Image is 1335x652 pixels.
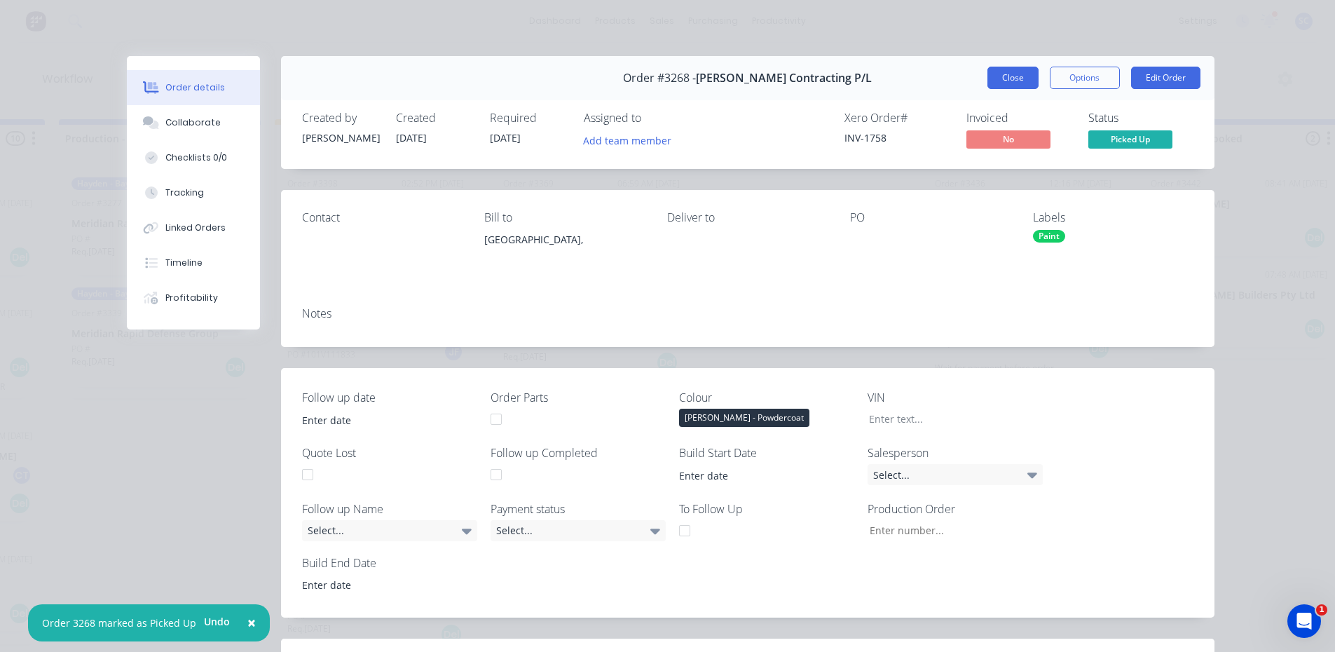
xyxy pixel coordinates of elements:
[165,292,218,304] div: Profitability
[165,222,226,234] div: Linked Orders
[396,111,473,125] div: Created
[302,444,477,461] label: Quote Lost
[1287,604,1321,638] iframe: Intercom live chat
[127,245,260,280] button: Timeline
[491,444,666,461] label: Follow up Completed
[490,111,567,125] div: Required
[302,501,477,517] label: Follow up Name
[165,81,225,94] div: Order details
[669,465,844,486] input: Enter date
[1088,130,1172,148] span: Picked Up
[966,130,1050,148] span: No
[42,616,196,630] div: Order 3268 marked as Picked Up
[679,389,854,406] label: Colour
[1088,111,1193,125] div: Status
[584,130,679,149] button: Add team member
[491,389,666,406] label: Order Parts
[1033,211,1193,224] div: Labels
[302,520,477,541] div: Select...
[850,211,1011,224] div: PO
[491,501,666,517] label: Payment status
[490,131,521,144] span: [DATE]
[858,520,1043,541] input: Enter number...
[127,140,260,175] button: Checklists 0/0
[1131,67,1200,89] button: Edit Order
[1088,130,1172,151] button: Picked Up
[292,575,467,596] input: Enter date
[247,613,256,632] span: ×
[679,444,854,461] label: Build Start Date
[165,186,204,199] div: Tracking
[127,70,260,105] button: Order details
[868,501,1043,517] label: Production Order
[302,130,379,145] div: [PERSON_NAME]
[1316,604,1327,616] span: 1
[165,257,203,269] div: Timeline
[302,307,1193,320] div: Notes
[584,111,724,125] div: Assigned to
[623,72,696,85] span: Order #3268 -
[127,210,260,245] button: Linked Orders
[302,555,477,571] label: Build End Date
[127,280,260,315] button: Profitability
[491,520,666,541] div: Select...
[396,131,427,144] span: [DATE]
[844,111,950,125] div: Xero Order #
[165,116,221,129] div: Collaborate
[302,211,463,224] div: Contact
[987,67,1039,89] button: Close
[165,151,227,164] div: Checklists 0/0
[966,111,1072,125] div: Invoiced
[196,611,238,632] button: Undo
[233,606,270,640] button: Close
[696,72,872,85] span: [PERSON_NAME] Contracting P/L
[302,111,379,125] div: Created by
[844,130,950,145] div: INV-1758
[302,389,477,406] label: Follow up date
[868,389,1043,406] label: VIN
[127,105,260,140] button: Collaborate
[127,175,260,210] button: Tracking
[667,211,828,224] div: Deliver to
[292,409,467,430] input: Enter date
[868,464,1043,485] div: Select...
[575,130,678,149] button: Add team member
[484,230,645,250] div: [GEOGRAPHIC_DATA],
[1033,230,1065,243] div: Paint
[679,501,854,517] label: To Follow Up
[484,211,645,224] div: Bill to
[679,409,809,427] div: [PERSON_NAME] - Powdercoat
[484,230,645,275] div: [GEOGRAPHIC_DATA],
[1050,67,1120,89] button: Options
[868,444,1043,461] label: Salesperson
